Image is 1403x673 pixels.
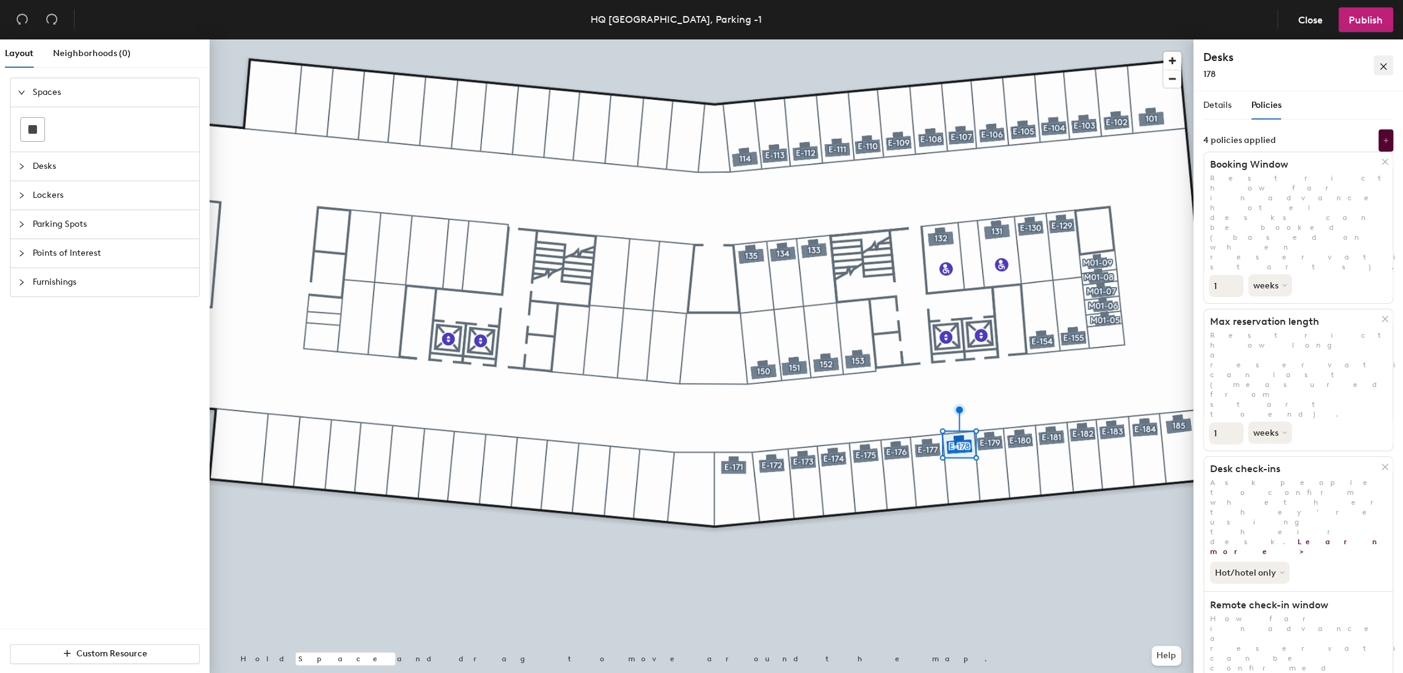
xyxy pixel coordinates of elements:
div: HQ [GEOGRAPHIC_DATA], Parking -1 [591,12,762,27]
button: Undo (⌘ + Z) [10,7,35,32]
button: Help [1151,646,1181,666]
span: Policies [1251,100,1282,110]
span: undo [16,13,28,25]
span: collapsed [18,279,25,286]
h1: Remote check-in window [1204,599,1381,611]
button: weeks [1248,274,1292,296]
span: Publish [1349,14,1383,26]
button: Redo (⌘ + ⇧ + Z) [39,7,64,32]
span: expanded [18,89,25,96]
span: Ask people to confirm whether they’re using their desk. [1210,478,1397,556]
span: close [1379,62,1388,71]
span: Desks [33,152,192,181]
h4: Desks [1203,49,1339,65]
p: Restrict how far in advance hotel desks can be booked (based on when reservation starts). [1204,173,1393,272]
h1: Booking Window [1204,158,1381,171]
button: Close [1288,7,1333,32]
span: Parking Spots [33,210,192,239]
span: Lockers [33,181,192,210]
p: Restrict how long a reservation can last (measured from start to end). [1204,330,1393,419]
span: Neighborhoods (0) [53,48,131,59]
h1: Max reservation length [1204,316,1381,328]
a: Learn more > [1210,537,1383,556]
button: weeks [1248,422,1292,444]
span: 178 [1203,69,1216,80]
span: collapsed [18,250,25,257]
div: 4 policies applied [1203,136,1276,145]
button: Hot/hotel only [1210,561,1290,584]
span: Layout [5,48,33,59]
span: collapsed [18,163,25,170]
button: Custom Resource [10,644,200,664]
span: Details [1203,100,1232,110]
span: Furnishings [33,268,192,296]
span: Custom Resource [76,648,147,659]
h1: Desk check-ins [1204,463,1381,475]
span: Points of Interest [33,239,192,267]
button: Publish [1338,7,1393,32]
span: collapsed [18,192,25,199]
span: collapsed [18,221,25,228]
span: Spaces [33,78,192,107]
span: Close [1298,14,1323,26]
